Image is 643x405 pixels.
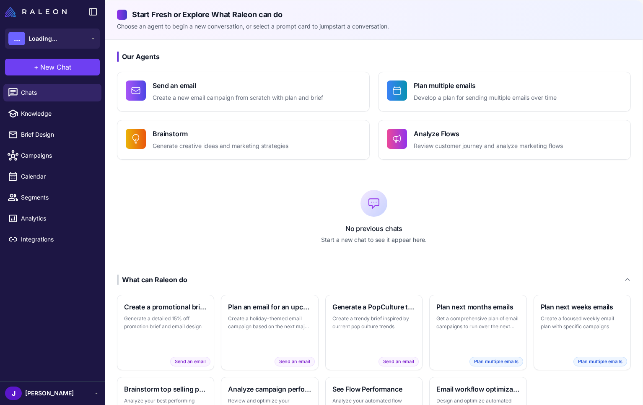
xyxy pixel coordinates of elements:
span: Plan multiple emails [573,357,627,366]
a: Raleon Logo [5,7,70,17]
p: Create a holiday-themed email campaign based on the next major holiday [228,314,311,331]
a: Integrations [3,231,101,248]
h3: Plan an email for an upcoming holiday [228,302,311,312]
h3: Analyze campaign performance [228,384,311,394]
p: Develop a plan for sending multiple emails over time [414,93,557,103]
a: Campaigns [3,147,101,164]
p: Create a trendy brief inspired by current pop culture trends [332,314,415,331]
h2: Start Fresh or Explore What Raleon can do [117,9,631,20]
span: + [34,62,39,72]
button: Plan next months emailsGet a comprehensive plan of email campaigns to run over the next monthPlan... [429,295,526,370]
a: Segments [3,189,101,206]
a: Chats [3,84,101,101]
div: What can Raleon do [117,275,187,285]
h4: Analyze Flows [414,129,563,139]
a: Calendar [3,168,101,185]
span: Calendar [21,172,95,181]
button: Send an emailCreate a new email campaign from scratch with plan and brief [117,72,370,112]
h4: Plan multiple emails [414,80,557,91]
h3: Plan next weeks emails [541,302,624,312]
h3: Generate a PopCulture themed brief [332,302,415,312]
button: BrainstormGenerate creative ideas and marketing strategies [117,120,370,160]
button: Plan an email for an upcoming holidayCreate a holiday-themed email campaign based on the next maj... [221,295,318,370]
p: Get a comprehensive plan of email campaigns to run over the next month [436,314,519,331]
h3: Our Agents [117,52,631,62]
h4: Brainstorm [153,129,288,139]
span: New Chat [40,62,71,72]
p: Review customer journey and analyze marketing flows [414,141,563,151]
span: Plan multiple emails [469,357,523,366]
p: Generate a detailed 15% off promotion brief and email design [124,314,207,331]
a: Knowledge [3,105,101,122]
button: Plan multiple emailsDevelop a plan for sending multiple emails over time [378,72,631,112]
span: Send an email [379,357,419,366]
span: [PERSON_NAME] [25,389,74,398]
span: Campaigns [21,151,95,160]
p: No previous chats [117,223,631,234]
p: Choose an agent to begin a new conversation, or select a prompt card to jumpstart a conversation. [117,22,631,31]
button: ...Loading... [5,29,100,49]
h3: See Flow Performance [332,384,415,394]
button: +New Chat [5,59,100,75]
span: Integrations [21,235,95,244]
button: Plan next weeks emailsCreate a focused weekly email plan with specific campaignsPlan multiple emails [534,295,631,370]
p: Generate creative ideas and marketing strategies [153,141,288,151]
h4: Send an email [153,80,323,91]
span: Send an email [275,357,315,366]
h3: Email workflow optimization [436,384,519,394]
span: Analytics [21,214,95,223]
button: Create a promotional brief and emailGenerate a detailed 15% off promotion brief and email designS... [117,295,214,370]
img: Raleon Logo [5,7,67,17]
a: Brief Design [3,126,101,143]
div: ... [8,32,25,45]
span: Segments [21,193,95,202]
span: Knowledge [21,109,95,118]
span: Brief Design [21,130,95,139]
span: Send an email [170,357,210,366]
div: J [5,387,22,400]
button: Analyze FlowsReview customer journey and analyze marketing flows [378,120,631,160]
span: Chats [21,88,95,97]
h3: Plan next months emails [436,302,519,312]
p: Start a new chat to see it appear here. [117,235,631,244]
button: Generate a PopCulture themed briefCreate a trendy brief inspired by current pop culture trendsSen... [325,295,423,370]
span: Loading... [29,34,57,43]
a: Analytics [3,210,101,227]
h3: Brainstorm top selling products [124,384,207,394]
h3: Create a promotional brief and email [124,302,207,312]
p: Create a focused weekly email plan with specific campaigns [541,314,624,331]
p: Create a new email campaign from scratch with plan and brief [153,93,323,103]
